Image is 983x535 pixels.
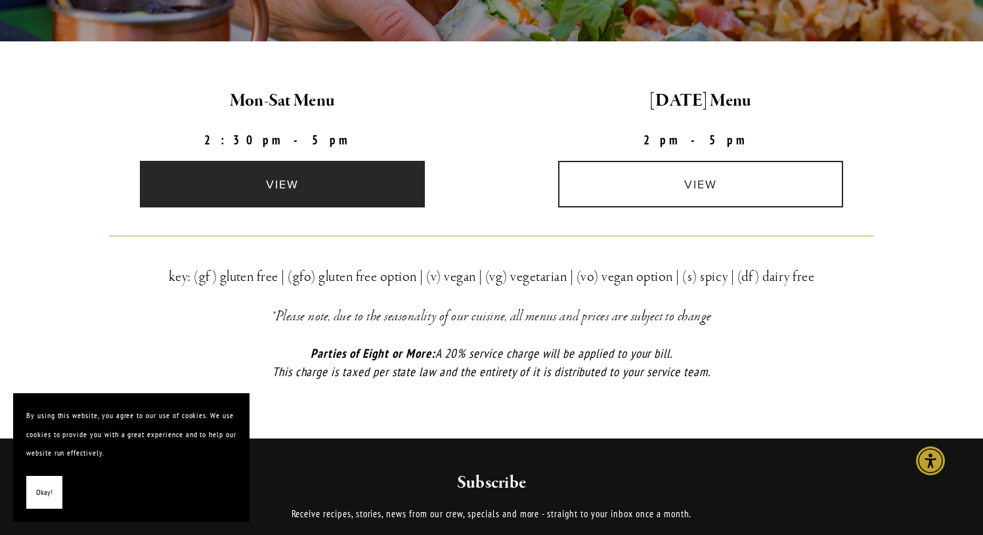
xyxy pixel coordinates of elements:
[273,345,710,380] em: A 20% service charge will be applied to your bill. This charge is taxed per state law and the ent...
[311,345,435,361] em: Parties of Eight or More:
[558,161,843,207] a: view
[140,161,425,207] a: view
[109,265,875,289] h3: key: (gf) gluten free | (gfo) gluten free option | (v) vegan | (vg) vegetarian | (vo) vegan optio...
[271,307,712,326] em: *Please note, due to the seasonality of our cuisine, all menus and prices are subject to change
[85,87,481,115] h2: Mon-Sat Menu
[166,506,817,522] p: Receive recipes, stories, news from our crew, specials and more - straight to your inbox once a m...
[13,393,250,522] section: Cookie banner
[166,471,817,495] h2: Subscribe
[916,446,945,475] div: Accessibility Menu
[644,132,758,148] strong: 2pm-5pm
[503,87,899,115] h2: [DATE] Menu
[26,476,62,509] button: Okay!
[204,132,360,148] strong: 2:30pm-5pm
[26,406,236,463] p: By using this website, you agree to our use of cookies. We use cookies to provide you with a grea...
[36,483,53,502] span: Okay!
